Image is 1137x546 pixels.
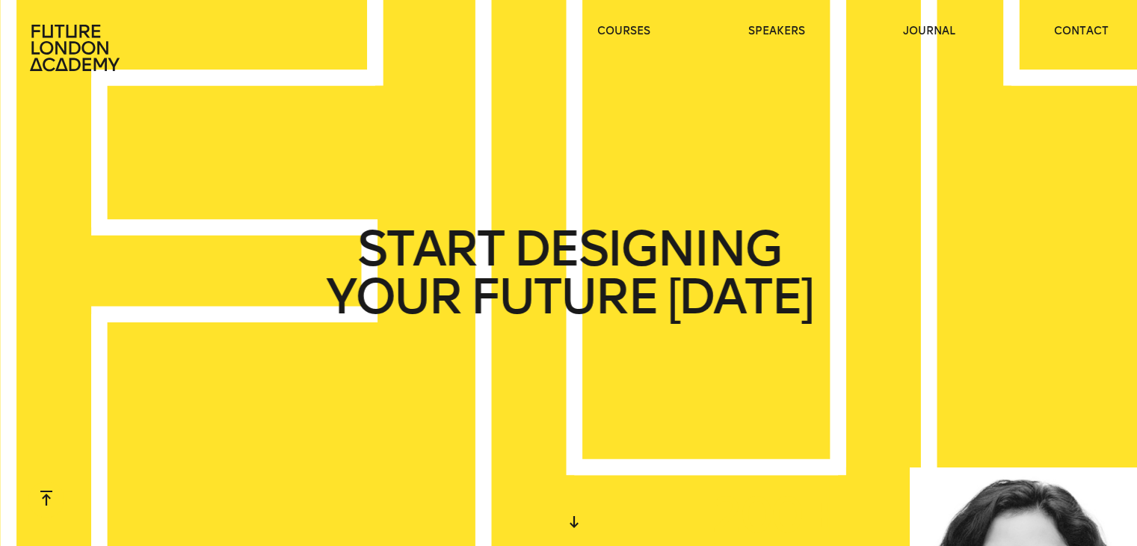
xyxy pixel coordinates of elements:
[513,225,780,273] span: DESIGNING
[667,273,812,321] span: [DATE]
[470,273,657,321] span: FUTURE
[357,225,503,273] span: START
[597,24,650,39] a: courses
[903,24,955,39] a: journal
[325,273,460,321] span: YOUR
[748,24,805,39] a: speakers
[1054,24,1109,39] a: contact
